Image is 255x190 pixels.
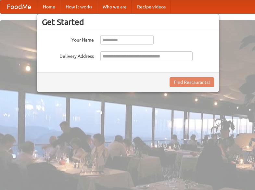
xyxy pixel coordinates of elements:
[38,0,60,13] a: Home
[60,0,97,13] a: How it works
[132,0,171,13] a: Recipe videos
[42,51,94,59] label: Delivery Address
[42,17,214,27] h3: Get Started
[170,77,214,87] button: Find Restaurants!
[42,35,94,43] label: Your Name
[97,0,132,13] a: Who we are
[0,0,38,13] a: FoodMe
